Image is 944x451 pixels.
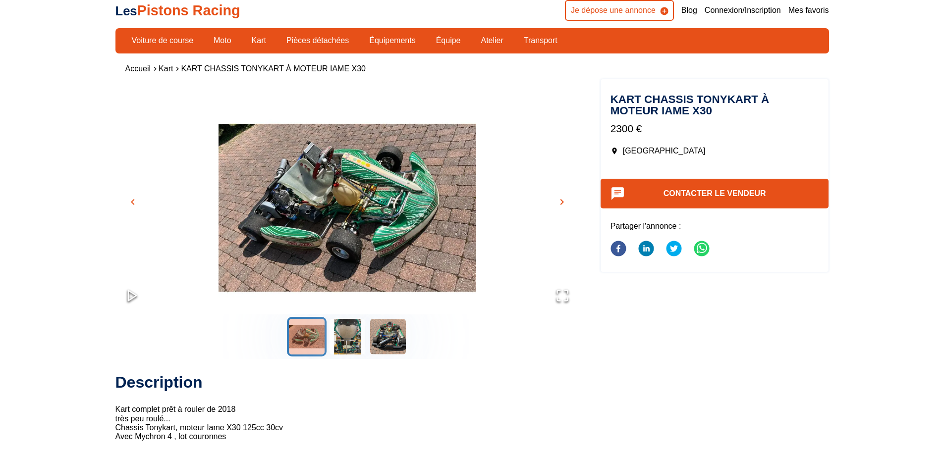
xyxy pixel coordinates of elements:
button: Go to Slide 2 [328,317,367,356]
button: chevron_right [555,195,569,209]
button: Contacter le vendeur [601,179,829,208]
p: Partager l'annonce : [611,221,819,232]
button: facebook [611,235,626,264]
div: Go to Slide 1 [115,79,579,314]
button: twitter [666,235,682,264]
div: Kart complet prêt à rouler de 2018 très peu roulé... Chassis Tonykart, moteur Iame X30 125cc 30cv... [115,372,579,442]
span: chevron_left [127,196,139,208]
a: Moto [207,32,238,49]
a: Pièces détachées [280,32,355,49]
button: Open Fullscreen [546,279,579,314]
h2: Description [115,372,579,392]
button: chevron_left [125,195,140,209]
a: Blog [681,5,697,16]
button: Go to Slide 3 [368,317,408,356]
a: Kart [245,32,273,49]
div: Thumbnail Navigation [115,317,579,356]
a: Équipe [430,32,467,49]
a: Kart [159,64,173,73]
h1: KART CHASSIS TONYKART à MOTEUR IAME X30 [611,94,819,116]
a: Transport [517,32,564,49]
a: Équipements [363,32,422,49]
button: Play or Pause Slideshow [115,279,149,314]
a: Connexion/Inscription [705,5,781,16]
span: chevron_right [556,196,568,208]
button: linkedin [638,235,654,264]
a: Contacter le vendeur [664,189,766,198]
a: Mes favoris [788,5,829,16]
a: LesPistons Racing [115,2,240,18]
span: Les [115,4,137,18]
img: image [115,79,579,337]
a: Atelier [474,32,509,49]
a: Accueil [125,64,151,73]
p: [GEOGRAPHIC_DATA] [611,146,819,156]
p: 2300 € [611,121,819,136]
button: Go to Slide 1 [287,317,327,356]
a: KART CHASSIS TONYKART à MOTEUR IAME X30 [181,64,366,73]
button: whatsapp [694,235,710,264]
a: Voiture de course [125,32,200,49]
